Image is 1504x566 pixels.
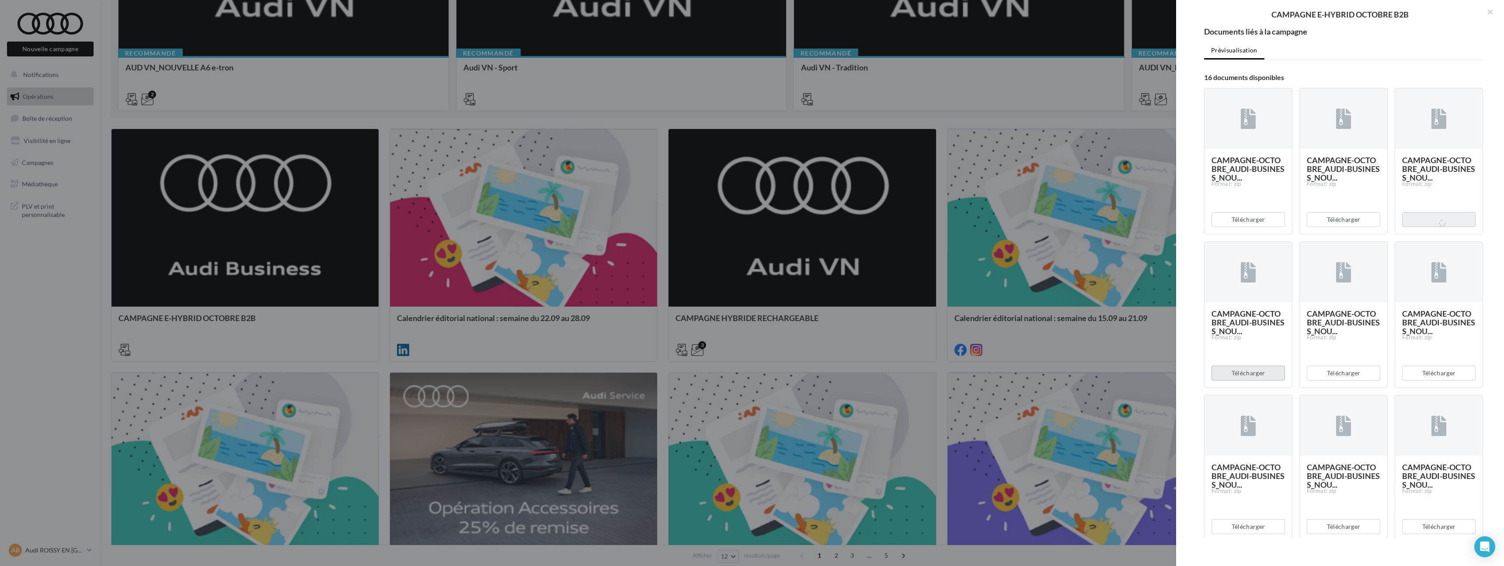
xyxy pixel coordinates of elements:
[1307,487,1380,495] div: Format: zip
[1307,366,1380,381] button: Télécharger
[1307,180,1380,188] div: Format: zip
[1212,519,1285,534] button: Télécharger
[1212,309,1285,336] span: CAMPAGNE-OCTOBRE_AUDI-BUSINESS_NOU...
[1204,28,1340,35] div: Documents liés à la campagne
[1307,334,1380,342] div: Format: zip
[1474,536,1495,557] div: Open Intercom Messenger
[1307,155,1380,182] span: CAMPAGNE-OCTOBRE_AUDI-BUSINESS_NOU...
[1402,180,1476,188] div: Format: zip
[1402,309,1475,336] span: CAMPAGNE-OCTOBRE_AUDI-BUSINESS_NOU...
[1402,487,1476,495] div: Format: zip
[1402,334,1476,342] div: Format: zip
[1212,366,1285,381] button: Télécharger
[1402,519,1476,534] button: Télécharger
[1190,10,1490,18] div: CAMPAGNE E-HYBRID OCTOBRE B2B
[1307,519,1380,534] button: Télécharger
[1212,462,1285,489] span: CAMPAGNE-OCTOBRE_AUDI-BUSINESS_NOU...
[1307,212,1380,227] button: Télécharger
[1307,309,1380,336] span: CAMPAGNE-OCTOBRE_AUDI-BUSINESS_NOU...
[1204,74,1483,81] div: 16 documents disponibles
[1402,155,1475,182] span: CAMPAGNE-OCTOBRE_AUDI-BUSINESS_NOU...
[1212,334,1285,342] div: Format: zip
[1307,462,1380,489] span: CAMPAGNE-OCTOBRE_AUDI-BUSINESS_NOU...
[1212,180,1285,188] div: Format: zip
[1212,487,1285,495] div: Format: zip
[1402,462,1475,489] span: CAMPAGNE-OCTOBRE_AUDI-BUSINESS_NOU...
[1212,155,1285,182] span: CAMPAGNE-OCTOBRE_AUDI-BUSINESS_NOU...
[1212,212,1285,227] button: Télécharger
[1402,366,1476,381] button: Télécharger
